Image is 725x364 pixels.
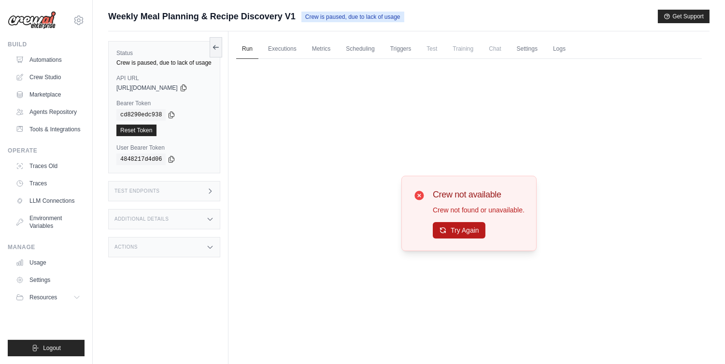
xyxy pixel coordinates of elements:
a: Logs [547,39,571,59]
a: Scheduling [340,39,380,59]
h3: Actions [114,244,138,250]
code: 4848217d4d06 [116,154,166,165]
a: Settings [12,272,85,288]
button: Logout [8,340,85,356]
a: LLM Connections [12,193,85,209]
a: Triggers [384,39,417,59]
span: Weekly Meal Planning & Recipe Discovery V1 [108,10,296,23]
a: Marketplace [12,87,85,102]
p: Crew not found or unavailable. [433,205,525,215]
a: Run [236,39,258,59]
span: Chat is not available until the deployment is complete [483,39,507,58]
a: Metrics [306,39,337,59]
button: Resources [12,290,85,305]
a: Reset Token [116,125,156,136]
a: Executions [262,39,302,59]
span: Training is not available until the deployment is complete [447,39,479,58]
div: Crew is paused, due to lack of usage [116,59,212,67]
a: Traces Old [12,158,85,174]
label: Bearer Token [116,99,212,107]
button: Get Support [658,10,710,23]
iframe: Chat Widget [677,318,725,364]
label: User Bearer Token [116,144,212,152]
span: [URL][DOMAIN_NAME] [116,84,178,92]
span: Crew is paused, due to lack of usage [301,12,404,22]
a: Settings [511,39,543,59]
a: Tools & Integrations [12,122,85,137]
span: Test [421,39,443,58]
h3: Additional Details [114,216,169,222]
img: Logo [8,11,56,29]
a: Traces [12,176,85,191]
span: Resources [29,294,57,301]
a: Agents Repository [12,104,85,120]
button: Try Again [433,222,485,238]
div: Operate [8,147,85,154]
label: API URL [116,74,212,82]
a: Crew Studio [12,70,85,85]
h3: Test Endpoints [114,188,160,194]
code: cd8290edc938 [116,109,166,121]
h3: Crew not available [433,188,525,201]
a: Usage [12,255,85,270]
div: Build [8,41,85,48]
a: Automations [12,52,85,68]
a: Environment Variables [12,210,85,234]
label: Status [116,49,212,57]
div: Manage [8,243,85,251]
span: Logout [43,344,61,352]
